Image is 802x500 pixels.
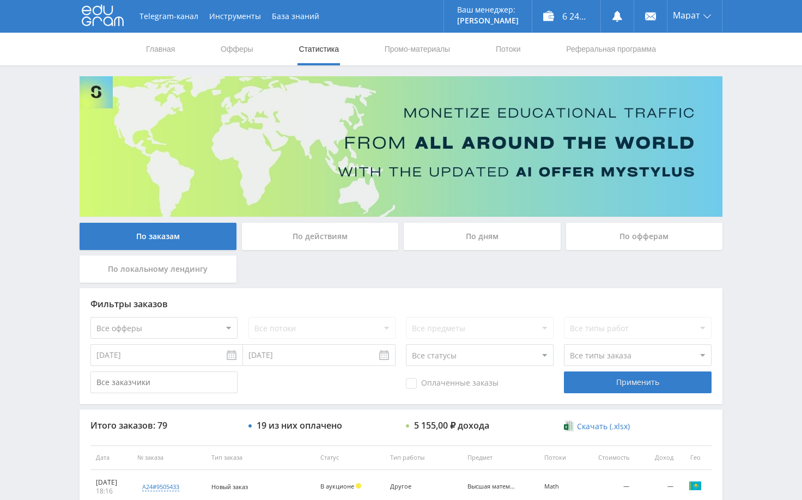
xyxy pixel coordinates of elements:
div: Фильтры заказов [90,299,712,309]
span: Оплаченные заказы [406,378,499,389]
span: Скачать (.xlsx) [577,422,630,431]
div: Другое [390,483,439,490]
div: 5 155,00 ₽ дохода [414,420,489,430]
div: По действиям [242,223,399,250]
th: Статус [315,446,385,470]
th: Стоимость [581,446,635,470]
span: В аукционе [320,482,354,490]
a: Промо-материалы [384,33,451,65]
span: Новый заказ [211,483,248,491]
a: Главная [145,33,176,65]
a: Офферы [220,33,254,65]
th: Тип работы [385,446,461,470]
th: Тип заказа [206,446,315,470]
img: kaz.png [689,479,702,492]
div: По офферам [566,223,723,250]
div: Высшая математика [467,483,517,490]
div: Math [544,483,575,490]
th: Дата [90,446,132,470]
a: Скачать (.xlsx) [564,421,629,432]
img: Banner [80,76,722,217]
a: Реферальная программа [565,33,657,65]
th: Доход [635,446,679,470]
div: По дням [404,223,561,250]
a: Потоки [495,33,522,65]
a: Статистика [297,33,340,65]
div: По заказам [80,223,236,250]
th: № заказа [132,446,206,470]
div: a24#9505433 [142,483,179,491]
th: Гео [679,446,712,470]
th: Предмет [462,446,539,470]
div: 18:16 [96,487,126,496]
span: Марат [673,11,700,20]
div: 19 из них оплачено [257,420,342,430]
p: Ваш менеджер: [457,5,519,14]
input: Все заказчики [90,371,238,393]
div: Применить [564,371,711,393]
div: По локальному лендингу [80,255,236,283]
th: Потоки [539,446,581,470]
p: [PERSON_NAME] [457,16,519,25]
div: Итого заказов: 79 [90,420,238,430]
div: [DATE] [96,478,126,487]
span: Холд [356,483,361,489]
img: xlsx [564,420,573,431]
